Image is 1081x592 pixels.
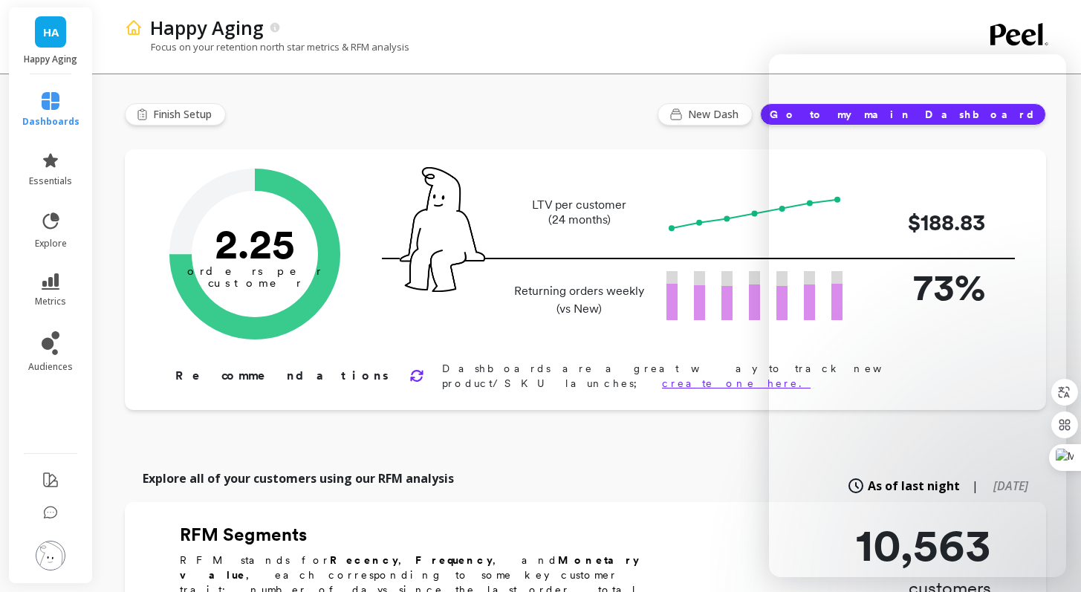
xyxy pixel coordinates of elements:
[22,116,79,128] span: dashboards
[415,554,493,566] b: Frequency
[125,40,409,53] p: Focus on your retention north star metrics & RFM analysis
[662,377,811,389] a: create one here.
[43,24,59,41] span: HA
[36,541,65,570] img: profile picture
[24,53,78,65] p: Happy Aging
[187,264,322,278] tspan: orders per
[29,175,72,187] span: essentials
[400,167,485,292] img: pal seatted on line
[125,19,143,36] img: header icon
[208,276,302,290] tspan: customer
[769,54,1066,577] iframe: Intercom live chat
[215,219,295,268] text: 2.25
[760,103,1046,126] button: Go to my main Dashboard
[180,523,685,547] h2: RFM Segments
[658,103,753,126] button: New Dash
[28,361,73,373] span: audiences
[688,107,743,122] span: New Dash
[510,282,649,318] p: Returning orders weekly (vs New)
[153,107,216,122] span: Finish Setup
[150,15,264,40] p: Happy Aging
[35,238,67,250] span: explore
[175,367,392,385] p: Recommendations
[143,469,454,487] p: Explore all of your customers using our RFM analysis
[125,103,226,126] button: Finish Setup
[442,361,999,391] p: Dashboards are a great way to track new product/SKU launches;
[35,296,66,308] span: metrics
[510,198,649,227] p: LTV per customer (24 months)
[330,554,398,566] b: Recency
